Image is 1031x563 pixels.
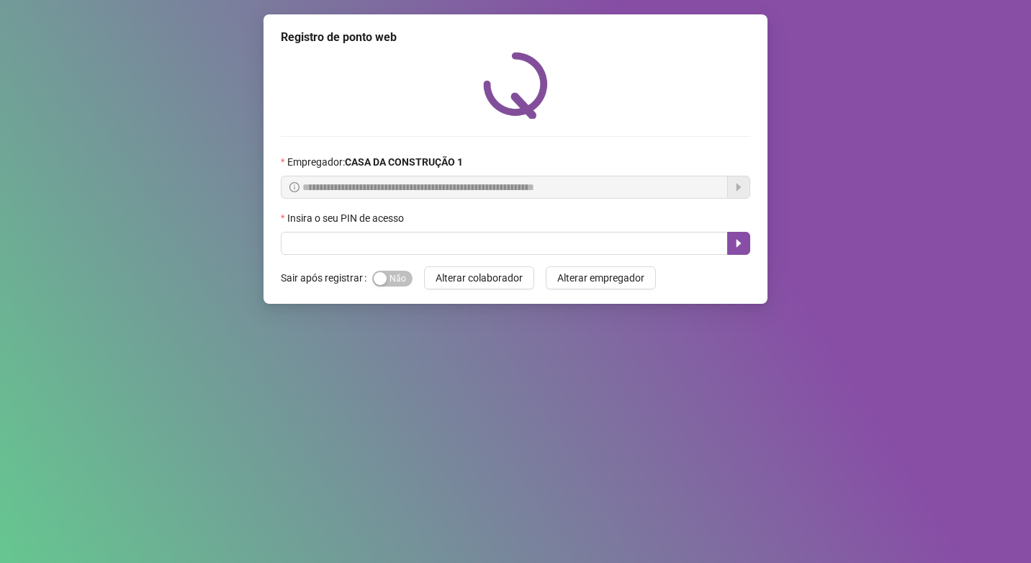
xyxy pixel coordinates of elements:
div: Registro de ponto web [281,29,750,46]
span: Alterar empregador [557,270,644,286]
button: Alterar empregador [546,266,656,289]
img: QRPoint [483,52,548,119]
strong: CASA DA CONSTRUÇÃO 1 [345,156,463,168]
button: Alterar colaborador [424,266,534,289]
label: Sair após registrar [281,266,372,289]
span: Alterar colaborador [436,270,523,286]
span: Empregador : [287,154,463,170]
span: info-circle [289,182,300,192]
label: Insira o seu PIN de acesso [281,210,413,226]
span: caret-right [733,238,744,249]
